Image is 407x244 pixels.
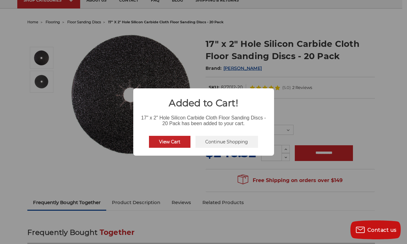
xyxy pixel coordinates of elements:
[350,220,401,239] button: Contact us
[195,136,258,148] button: Continue Shopping
[149,136,190,148] button: View Cart
[133,88,274,110] h2: Added to Cart!
[133,110,274,128] div: 17" x 2" Hole Silicon Carbide Cloth Floor Sanding Discs - 20 Pack has been added to your cart.
[367,227,397,233] span: Contact us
